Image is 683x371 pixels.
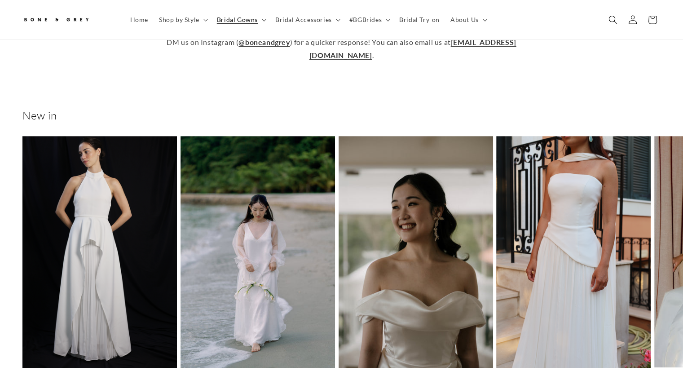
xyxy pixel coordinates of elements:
span: Shop by Style [159,16,199,24]
span: Bridal Try-on [399,16,440,24]
summary: #BGBrides [344,10,394,29]
span: Bridal Accessories [275,16,332,24]
a: Home [125,10,154,29]
img: Bone and Grey Bridal [22,13,90,27]
a: Bone and Grey Bridal [19,9,116,31]
summary: About Us [445,10,491,29]
span: About Us [450,16,479,24]
p: Have questions about sizing or anything else? We're here to help. WhatsApp us at or DM us on Inst... [167,23,517,62]
h2: New in [22,108,661,122]
span: #BGBrides [349,16,382,24]
span: Bridal Gowns [217,16,258,24]
a: @boneandgrey [238,38,290,46]
span: Home [130,16,148,24]
summary: Bridal Gowns [212,10,270,29]
summary: Shop by Style [154,10,212,29]
summary: Search [603,10,623,30]
a: Bridal Try-on [394,10,445,29]
summary: Bridal Accessories [270,10,344,29]
a: [EMAIL_ADDRESS][DOMAIN_NAME] [309,38,516,59]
